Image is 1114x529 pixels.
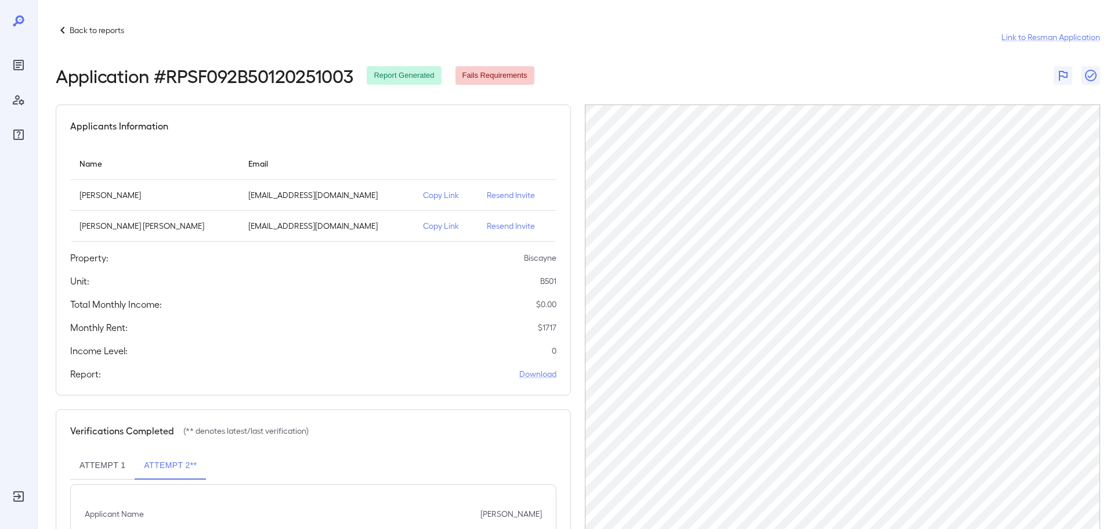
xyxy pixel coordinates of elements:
a: Link to Resman Application [1001,31,1100,43]
p: Applicant Name [85,508,144,520]
h5: Unit: [70,274,89,288]
h5: Verifications Completed [70,424,174,438]
h5: Report: [70,367,101,381]
h5: Total Monthly Income: [70,297,162,311]
h2: Application # RPSF092B50120251003 [56,65,353,86]
button: Attempt 1 [70,452,135,480]
th: Email [239,147,414,180]
div: FAQ [9,125,28,144]
p: [EMAIL_ADDRESS][DOMAIN_NAME] [248,189,404,201]
p: 0 [552,345,556,357]
h5: Property: [70,251,108,265]
p: Biscayne [524,252,556,264]
button: Flag Report [1054,66,1072,85]
p: (** denotes latest/last verification) [183,425,309,437]
a: Download [519,368,556,380]
span: Report Generated [367,70,441,81]
p: [EMAIL_ADDRESS][DOMAIN_NAME] [248,220,404,232]
p: Resend Invite [487,189,547,201]
button: Attempt 2** [135,452,206,480]
p: $ 0.00 [536,298,556,310]
div: Manage Users [9,91,28,109]
p: Resend Invite [487,220,547,232]
th: Name [70,147,239,180]
h5: Income Level: [70,344,128,358]
button: Close Report [1082,66,1100,85]
p: Copy Link [423,220,469,232]
span: Fails Requirements [455,70,534,81]
h5: Monthly Rent: [70,321,128,334]
p: [PERSON_NAME] [480,508,542,520]
div: Reports [9,56,28,74]
p: [PERSON_NAME] [79,189,230,201]
p: $ 1717 [538,322,556,333]
p: Back to reports [70,24,124,36]
p: Copy Link [423,189,469,201]
h5: Applicants Information [70,119,168,133]
table: simple table [70,147,556,242]
div: Log Out [9,487,28,506]
p: [PERSON_NAME] [PERSON_NAME] [79,220,230,232]
p: B501 [540,275,556,287]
